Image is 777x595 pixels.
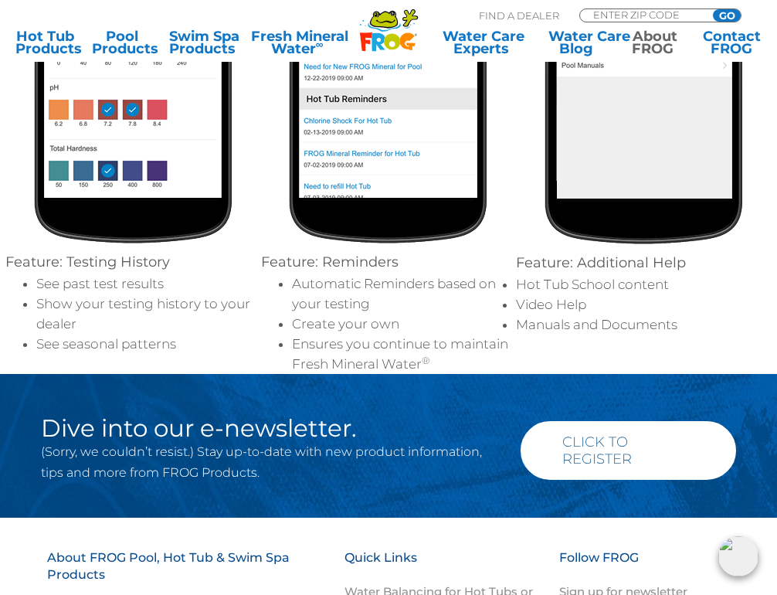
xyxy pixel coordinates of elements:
[702,30,762,55] a: ContactFROG
[592,9,696,20] input: Zip Code Form
[521,421,736,480] a: Click to Register
[436,30,531,55] a: Water CareExperts
[292,334,517,374] li: Ensures you continue to maintain Fresh Mineral Water
[344,549,544,582] h3: Quick Links
[625,30,684,55] a: AboutFROG
[41,441,500,483] p: (Sorry, we couldn’t resist.) Stay up-to-date with new product information, tips and more from FRO...
[261,251,517,274] h4: Feature: Reminders
[15,30,75,55] a: Hot TubProducts
[559,549,714,582] h3: Follow FROG
[316,38,324,50] sup: ∞
[5,251,261,274] h4: Feature: Testing History
[92,30,151,55] a: PoolProducts
[422,355,429,366] sup: ®
[36,274,261,294] li: See past test results
[36,294,261,334] li: Show your testing history to your dealer
[718,536,758,576] img: openIcon
[169,30,229,55] a: Swim SpaProducts
[713,9,741,22] input: GO
[36,334,261,354] li: See seasonal patterns
[246,30,353,55] a: Fresh MineralWater∞
[292,314,517,334] li: Create your own
[548,30,608,55] a: Water CareBlog
[41,416,500,441] h2: Dive into our e-newsletter.
[292,274,517,314] li: Automatic Reminders based on your testing
[479,8,559,22] p: Find A Dealer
